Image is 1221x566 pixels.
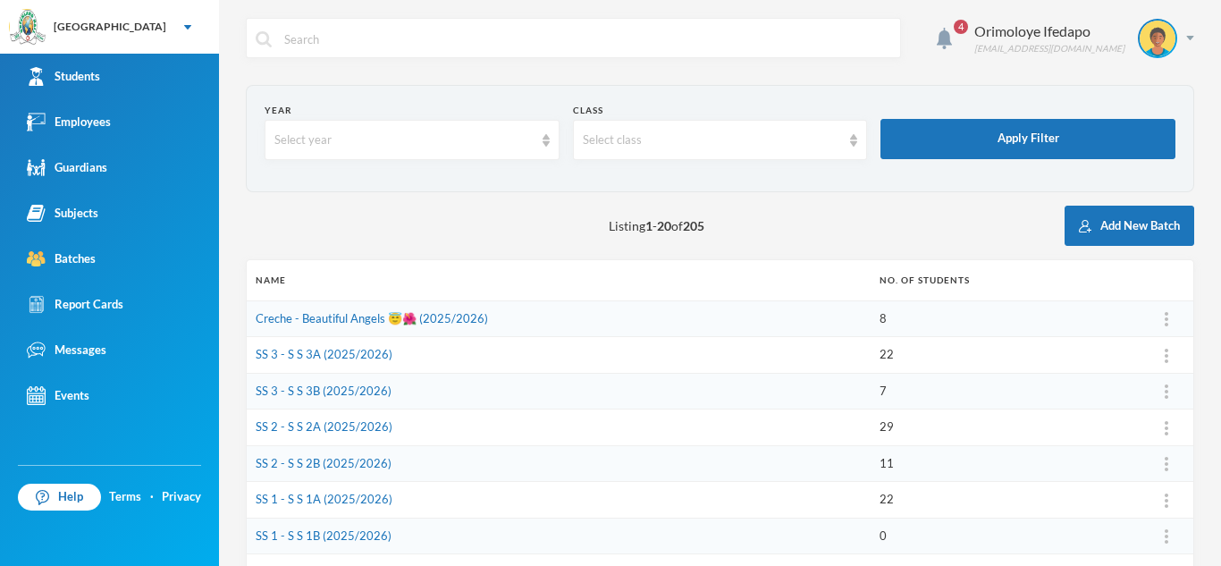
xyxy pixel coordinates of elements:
[974,42,1124,55] div: [EMAIL_ADDRESS][DOMAIN_NAME]
[18,484,101,511] a: Help
[265,104,560,117] div: Year
[1165,529,1168,544] img: ...
[1165,494,1168,508] img: ...
[256,492,392,506] a: SS 1 - S S 1A (2025/2026)
[10,10,46,46] img: logo
[880,119,1175,159] button: Apply Filter
[1165,457,1168,471] img: ...
[1165,384,1168,399] img: ...
[573,104,868,117] div: Class
[1165,312,1168,326] img: ...
[27,158,107,177] div: Guardians
[871,373,1141,410] td: 7
[974,21,1124,42] div: Orimoloye Ifedapo
[256,456,392,470] a: SS 2 - S S 2B (2025/2026)
[27,67,100,86] div: Students
[256,347,392,361] a: SS 3 - S S 3A (2025/2026)
[657,218,671,233] b: 20
[256,419,392,434] a: SS 2 - S S 2A (2025/2026)
[1065,206,1194,246] button: Add New Batch
[256,528,392,543] a: SS 1 - S S 1B (2025/2026)
[27,341,106,359] div: Messages
[1165,349,1168,363] img: ...
[27,295,123,314] div: Report Cards
[27,249,96,268] div: Batches
[247,260,871,300] th: Name
[150,488,154,506] div: ·
[871,518,1141,554] td: 0
[27,204,98,223] div: Subjects
[162,488,201,506] a: Privacy
[871,260,1141,300] th: No. of students
[109,488,141,506] a: Terms
[871,482,1141,519] td: 22
[871,445,1141,482] td: 11
[274,131,534,149] div: Select year
[954,20,968,34] span: 4
[871,337,1141,374] td: 22
[282,19,891,59] input: Search
[1140,21,1175,56] img: STUDENT
[609,216,704,235] span: Listing - of
[1165,421,1168,435] img: ...
[27,386,89,405] div: Events
[583,131,842,149] div: Select class
[871,300,1141,337] td: 8
[645,218,653,233] b: 1
[27,113,111,131] div: Employees
[256,31,272,47] img: search
[256,311,488,325] a: Creche - Beautiful Angels 😇🌺 (2025/2026)
[54,19,166,35] div: [GEOGRAPHIC_DATA]
[871,410,1141,446] td: 29
[683,218,704,233] b: 205
[256,384,392,398] a: SS 3 - S S 3B (2025/2026)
